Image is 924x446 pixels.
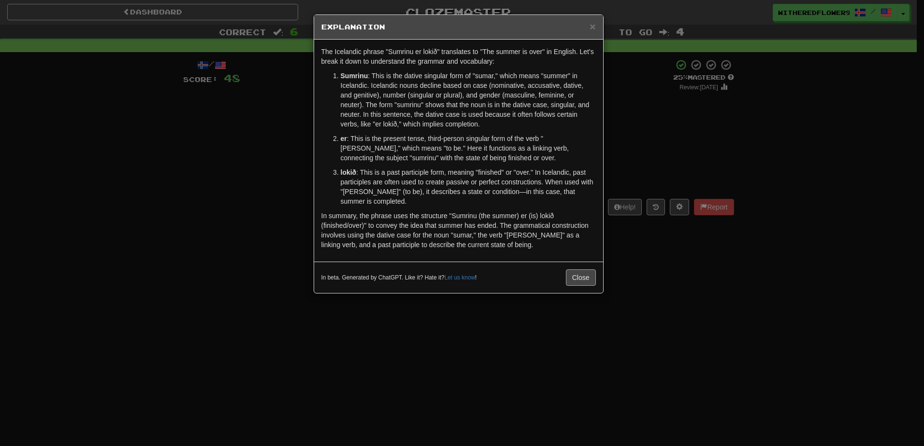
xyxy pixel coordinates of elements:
[341,72,368,80] strong: Sumrinu
[445,274,475,281] a: Let us know
[321,22,596,32] h5: Explanation
[341,134,596,163] p: : This is the present tense, third-person singular form of the verb "[PERSON_NAME]," which means ...
[321,211,596,250] p: In summary, the phrase uses the structure "Sumrinu (the summer) er (is) lokið (finished/over)" to...
[341,71,596,129] p: : This is the dative singular form of "sumar," which means "summer" in Icelandic. Icelandic nouns...
[341,135,347,142] strong: er
[321,47,596,66] p: The Icelandic phrase "Sumrinu er lokið" translates to "The summer is over" in English. Let's brea...
[321,274,477,282] small: In beta. Generated by ChatGPT. Like it? Hate it? !
[590,21,595,32] span: ×
[341,167,596,206] p: : This is a past participle form, meaning "finished" or "over." In Icelandic, past participles ar...
[341,168,357,176] strong: lokið
[590,21,595,31] button: Close
[566,269,596,286] button: Close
